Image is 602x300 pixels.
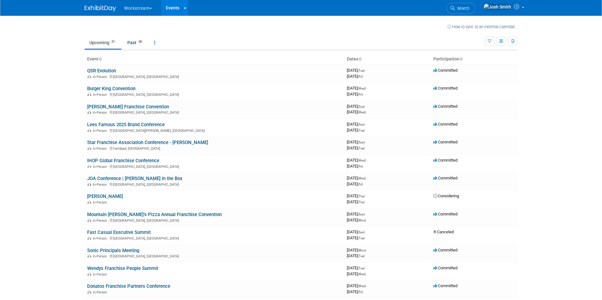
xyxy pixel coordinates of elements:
img: In-Person Event [87,111,91,114]
span: In-Person [93,254,109,258]
span: - [366,230,367,234]
span: Committed [433,86,457,91]
div: [GEOGRAPHIC_DATA], [GEOGRAPHIC_DATA] [87,164,342,169]
span: (Sun) [358,213,365,216]
img: In-Person Event [87,93,91,96]
span: In-Person [93,200,109,204]
span: (Tue) [358,69,365,72]
span: Committed [433,248,457,252]
img: Josh Smith [483,3,511,10]
span: [DATE] [347,283,368,288]
a: Wendys Franchise People Summit [87,266,158,271]
span: [DATE] [347,104,367,109]
a: Sonic Principals Meeting [87,248,139,253]
th: Dates [344,54,431,65]
span: (Fri) [358,93,363,96]
span: In-Person [93,111,109,115]
span: [DATE] [347,253,365,258]
span: (Sun) [358,123,365,126]
span: (Sun) [358,141,365,144]
span: (Sun) [358,105,365,108]
a: JOA Conference | [PERSON_NAME] in the Box [87,176,182,181]
img: In-Person Event [87,183,91,186]
span: Search [455,6,469,11]
span: Committed [433,266,457,270]
span: (Sun) [358,230,365,234]
div: [GEOGRAPHIC_DATA], [GEOGRAPHIC_DATA] [87,74,342,79]
span: In-Person [93,219,109,223]
span: Committed [433,140,457,144]
div: [GEOGRAPHIC_DATA], [GEOGRAPHIC_DATA] [87,110,342,115]
span: [DATE] [347,164,363,168]
span: In-Person [93,272,109,277]
span: (Wed) [358,177,366,180]
span: [DATE] [347,230,367,234]
a: Sort by Participation Type [459,56,462,61]
span: Committed [433,212,457,216]
span: [DATE] [347,176,368,180]
span: Committed [433,176,457,180]
span: In-Person [93,129,109,133]
a: IHOP Global Franchise Conference [87,158,159,163]
span: - [366,140,367,144]
div: [GEOGRAPHIC_DATA], [GEOGRAPHIC_DATA] [87,182,342,187]
span: In-Person [93,236,109,241]
img: In-Person Event [87,290,91,293]
span: In-Person [93,93,109,97]
a: Mountain [PERSON_NAME]’s Pizza Annual Franchise Convention [87,212,222,217]
span: (Mon) [358,249,366,252]
span: (Fri) [358,183,363,186]
span: In-Person [93,183,109,187]
span: - [366,68,367,73]
span: [DATE] [347,272,366,276]
span: [DATE] [347,194,367,198]
span: (Mon) [358,219,366,222]
img: In-Person Event [87,272,91,276]
span: [DATE] [347,110,366,114]
span: In-Person [93,290,109,294]
span: - [367,283,368,288]
span: [DATE] [347,158,368,163]
span: (Tue) [358,266,365,270]
a: Burger King Convention [87,86,135,91]
span: [DATE] [347,289,363,294]
span: [DATE] [347,248,368,252]
a: How to sync to an external calendar... [447,24,517,29]
span: (Tue) [358,147,365,150]
a: Upcoming21 [85,37,121,49]
span: - [366,266,367,270]
span: [DATE] [347,122,367,127]
span: - [366,212,367,216]
span: [DATE] [347,199,365,204]
span: [DATE] [347,266,367,270]
span: [DATE] [347,235,365,240]
span: [DATE] [347,74,363,79]
a: Donatos Franchise Partners Conference [87,283,170,289]
div: Carlsbad, [GEOGRAPHIC_DATA] [87,146,342,151]
span: Committed [433,122,457,127]
span: (Wed) [358,272,366,276]
img: In-Person Event [87,254,91,257]
span: (Wed) [358,87,366,90]
span: - [367,158,368,163]
img: In-Person Event [87,165,91,168]
span: (Tue) [358,236,365,240]
span: (Thu) [358,200,365,204]
span: [DATE] [347,146,365,150]
span: - [366,122,367,127]
span: (Wed) [358,284,366,288]
img: In-Person Event [87,129,91,132]
a: Search [446,3,475,14]
span: (Tue) [358,254,365,258]
span: In-Person [93,165,109,169]
span: [DATE] [347,128,365,132]
div: [GEOGRAPHIC_DATA][PERSON_NAME], [GEOGRAPHIC_DATA] [87,128,342,133]
span: [DATE] [347,68,367,73]
img: In-Person Event [87,147,91,150]
span: - [366,104,367,109]
div: [GEOGRAPHIC_DATA], [GEOGRAPHIC_DATA] [87,218,342,223]
a: Star Franchise Association Conference - [PERSON_NAME] [87,140,208,145]
span: 28 [137,39,144,44]
span: (Wed) [358,111,366,114]
span: 21 [110,39,117,44]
